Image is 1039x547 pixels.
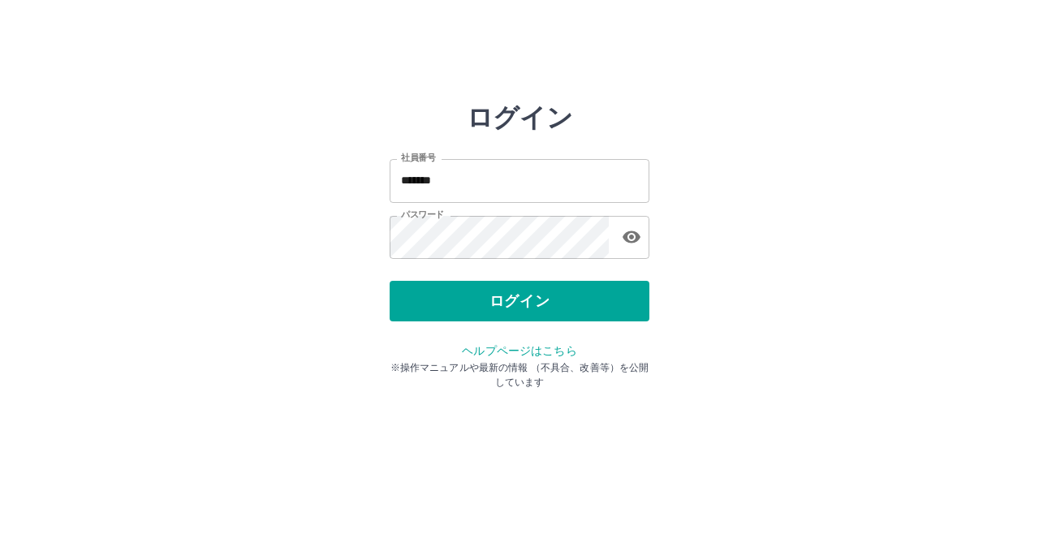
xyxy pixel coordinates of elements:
[462,344,576,357] a: ヘルプページはこちら
[390,360,649,390] p: ※操作マニュアルや最新の情報 （不具合、改善等）を公開しています
[467,102,573,133] h2: ログイン
[401,209,444,221] label: パスワード
[390,281,649,321] button: ログイン
[401,152,435,164] label: 社員番号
